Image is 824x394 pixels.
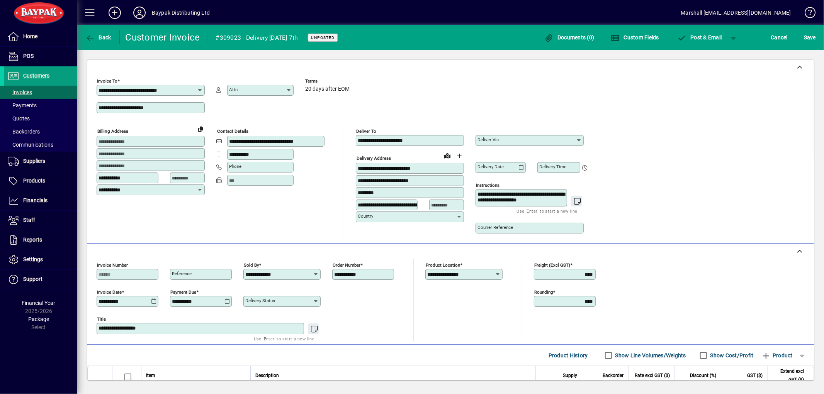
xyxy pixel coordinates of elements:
span: Customers [23,73,49,79]
mat-label: Attn [229,87,238,92]
mat-hint: Use 'Enter' to start a new line [254,334,314,343]
span: P [691,34,694,41]
mat-label: Country [358,213,373,219]
a: Products [4,171,77,191]
span: Package [28,316,49,322]
span: Cancel [771,31,788,44]
div: Marshall [EMAIL_ADDRESS][DOMAIN_NAME] [681,7,791,19]
mat-label: Delivery date [477,164,504,169]
span: Supply [563,371,577,380]
span: Extend excl GST ($) [772,367,804,384]
a: Home [4,27,77,46]
span: Quotes [8,115,30,122]
span: ave [804,31,816,44]
span: Description [255,371,279,380]
button: Cancel [769,30,790,44]
label: Show Cost/Profit [709,352,754,359]
a: Reports [4,230,77,250]
a: Knowledge Base [799,2,814,27]
button: Profile [127,6,152,20]
mat-label: Deliver To [356,129,376,134]
span: Payments [8,102,37,108]
span: Suppliers [23,158,45,164]
mat-label: Freight (excl GST) [534,262,570,268]
a: POS [4,47,77,66]
button: Documents (0) [542,30,596,44]
span: Communications [8,142,53,148]
a: Suppliers [4,152,77,171]
mat-label: Delivery time [539,164,566,169]
button: Back [83,30,113,44]
mat-label: Sold by [244,262,259,268]
button: Post & Email [673,30,726,44]
span: Rate excl GST ($) [635,371,670,380]
a: Invoices [4,86,77,99]
mat-label: Invoice date [97,289,122,295]
mat-label: Courier Reference [477,225,513,230]
a: Payments [4,99,77,112]
label: Show Line Volumes/Weights [614,352,686,359]
a: Support [4,270,77,289]
div: Baypak Distributing Ltd [152,7,210,19]
span: Financials [23,197,48,203]
a: Backorders [4,125,77,138]
mat-label: Deliver via [477,137,499,142]
a: Communications [4,138,77,151]
span: 20 days after EOM [305,86,350,92]
div: #309023 - Delivery [DATE] 7th [216,32,298,44]
a: Quotes [4,112,77,125]
span: Unposted [311,35,335,40]
span: Invoices [8,89,32,95]
span: Reports [23,237,42,243]
mat-label: Rounding [534,289,553,295]
span: Custom Fields [610,34,659,41]
span: Terms [305,79,352,84]
span: Product [761,349,793,362]
span: Staff [23,217,35,223]
mat-label: Product location [426,262,460,268]
span: Item [146,371,155,380]
mat-label: Delivery status [245,298,275,303]
span: Settings [23,256,43,262]
span: Discount (%) [690,371,716,380]
button: Add [102,6,127,20]
span: Support [23,276,42,282]
a: Financials [4,191,77,210]
span: GST ($) [747,371,763,380]
app-page-header-button: Back [77,30,120,44]
mat-label: Instructions [476,183,499,188]
a: Staff [4,211,77,230]
span: Backorder [603,371,624,380]
a: Settings [4,250,77,269]
span: ost & Email [677,34,722,41]
button: Product History [545,348,591,362]
span: S [804,34,807,41]
button: Choose address [454,150,466,162]
button: Save [802,30,818,44]
a: View on map [441,149,454,162]
mat-label: Invoice number [97,262,128,268]
div: Customer Invoice [126,31,200,44]
mat-label: Payment due [170,289,196,295]
mat-label: Invoice To [97,78,117,84]
span: Financial Year [22,300,56,306]
mat-hint: Use 'Enter' to start a new line [517,206,578,215]
span: Documents (0) [544,34,595,41]
button: Copy to Delivery address [194,123,207,135]
span: Product History [549,349,588,362]
span: Home [23,33,37,39]
button: Custom Fields [608,30,661,44]
span: POS [23,53,34,59]
mat-label: Phone [229,164,241,169]
span: Backorders [8,129,40,135]
mat-label: Title [97,316,106,322]
span: Products [23,178,45,184]
mat-label: Reference [172,271,192,276]
button: Product [758,348,797,362]
span: Back [85,34,111,41]
mat-label: Order number [333,262,360,268]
